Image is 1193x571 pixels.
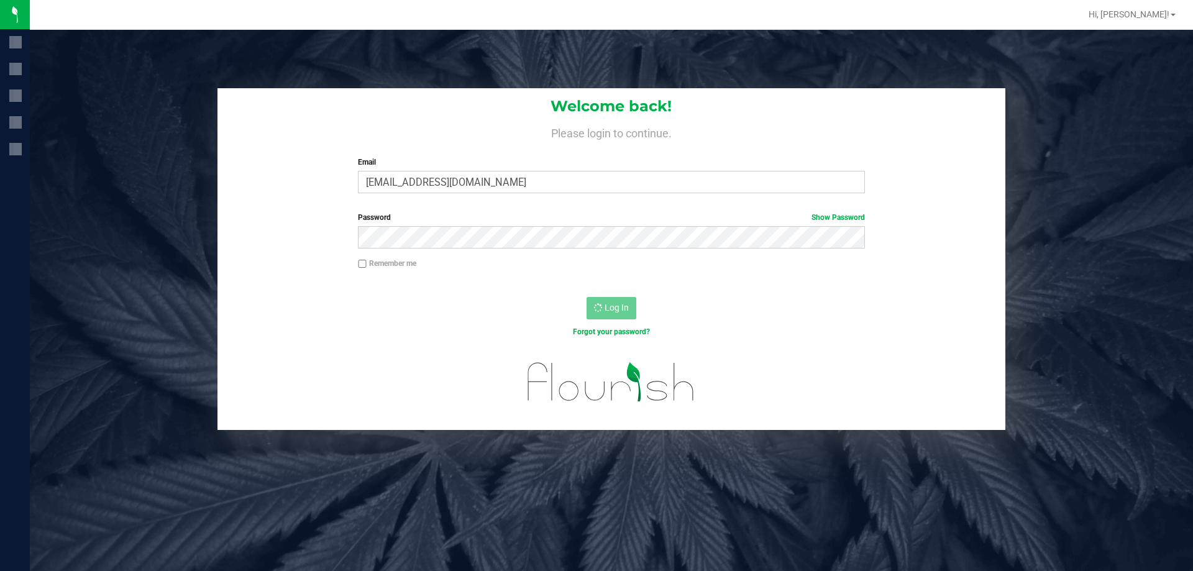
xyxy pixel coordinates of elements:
[605,303,629,313] span: Log In
[1089,9,1169,19] span: Hi, [PERSON_NAME]!
[513,350,710,414] img: flourish_logo.svg
[573,327,650,336] a: Forgot your password?
[358,260,367,268] input: Remember me
[358,258,416,269] label: Remember me
[217,98,1005,114] h1: Welcome back!
[358,213,391,222] span: Password
[811,213,865,222] a: Show Password
[358,157,864,168] label: Email
[587,297,636,319] button: Log In
[217,124,1005,139] h4: Please login to continue.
